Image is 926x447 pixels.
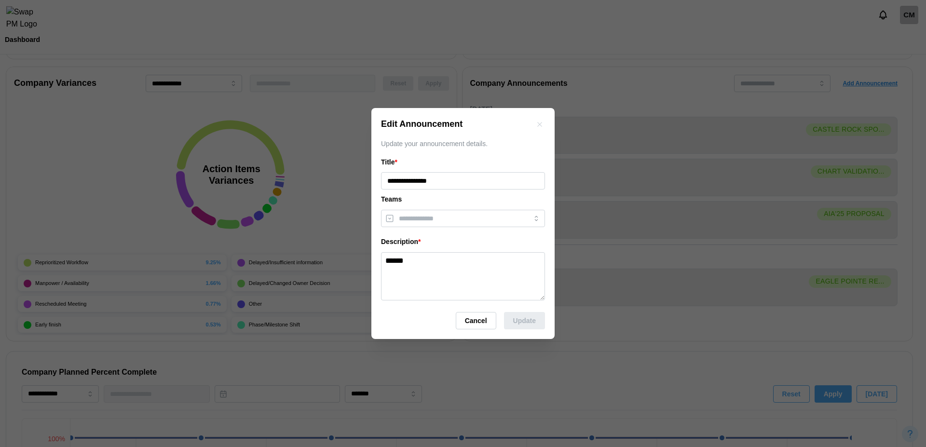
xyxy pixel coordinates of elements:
button: Cancel [456,312,496,329]
div: Description [381,237,545,247]
span: Cancel [465,312,487,329]
div: Teams [381,194,545,205]
div: Title [381,157,545,168]
div: Update your announcement details. [381,139,545,149]
div: Edit Announcement [381,118,463,131]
